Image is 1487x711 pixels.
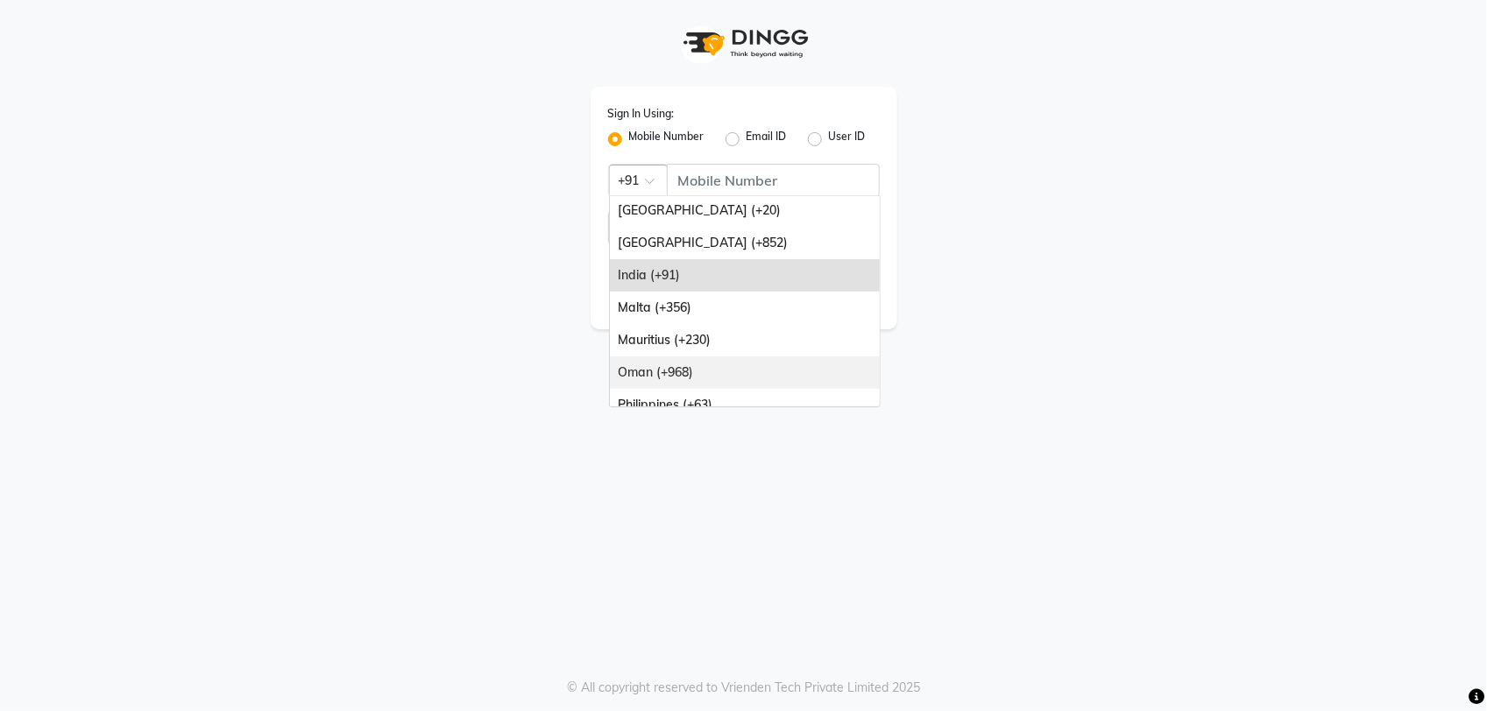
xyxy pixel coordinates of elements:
[608,106,675,122] label: Sign In Using:
[674,18,814,69] img: logo1.svg
[608,211,839,244] input: Username
[610,227,880,259] div: [GEOGRAPHIC_DATA] (+852)
[610,194,880,227] div: [GEOGRAPHIC_DATA] (+20)
[610,292,880,324] div: Malta (+356)
[610,389,880,421] div: Philippines (+63)
[610,259,880,292] div: India (+91)
[829,129,866,150] label: User ID
[610,356,880,389] div: Oman (+968)
[609,195,881,407] ng-dropdown-panel: Options list
[629,129,705,150] label: Mobile Number
[667,164,880,197] input: Username
[610,324,880,356] div: Mauritius (+230)
[747,129,787,150] label: Email ID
